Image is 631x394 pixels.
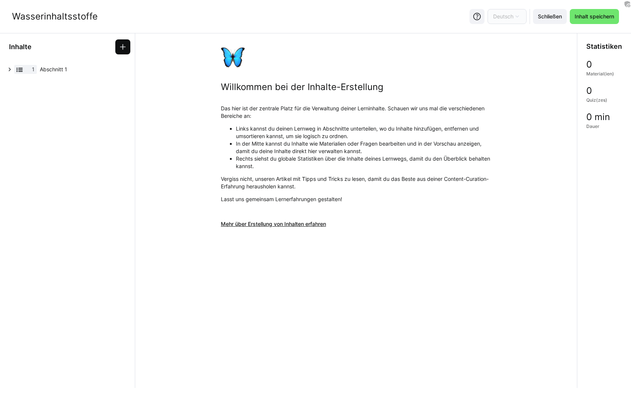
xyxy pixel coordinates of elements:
span: 0 [586,60,592,69]
span: Deutsch [493,13,513,20]
span: 1 [32,66,35,73]
button: Schließen [533,9,567,24]
span: Inhalt speichern [574,13,615,20]
p: Lasst uns gemeinsam Lernerfahrungen gestalten! [221,195,491,203]
div: Wasserinhaltsstoffe [12,11,98,22]
button: Inhalt speichern [570,9,619,24]
span: Abschnitt 1 [40,66,122,73]
h2: Willkommen bei der Inhalte-Erstellung [221,81,491,93]
li: In der Mitte kannst du Inhalte wie Materialien oder Fragen bearbeiten und in der Vorschau anzeige... [236,140,491,155]
span: Dauer [586,123,599,129]
h3: Statistiken [586,42,622,51]
a: Mehr über Erstellung von Inhalten erfahren [221,220,491,228]
p: Das hier ist der zentrale Platz für die Verwaltung deiner Lerninhalte. Schauen wir uns mal die ve... [221,105,491,120]
li: Links kannst du deinen Lernweg in Abschnitte unterteilen, wo du Inhalte hinzufügen, entfernen und... [236,125,491,140]
span: Schließen [537,13,563,20]
span: 0 min [586,112,610,122]
p: Vergiss nicht, unseren Artikel mit Tipps und Tricks zu lesen, damit du das Beste aus deiner Conte... [221,175,491,190]
span: Quiz(zes) [586,97,607,103]
li: Rechts siehst du globale Statistiken über die Inhalte deines Lernwegs, damit du den Überblick beh... [236,155,491,170]
span: Material(ien) [586,71,614,77]
span: 0 [586,86,592,96]
h3: Inhalte [9,43,32,51]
